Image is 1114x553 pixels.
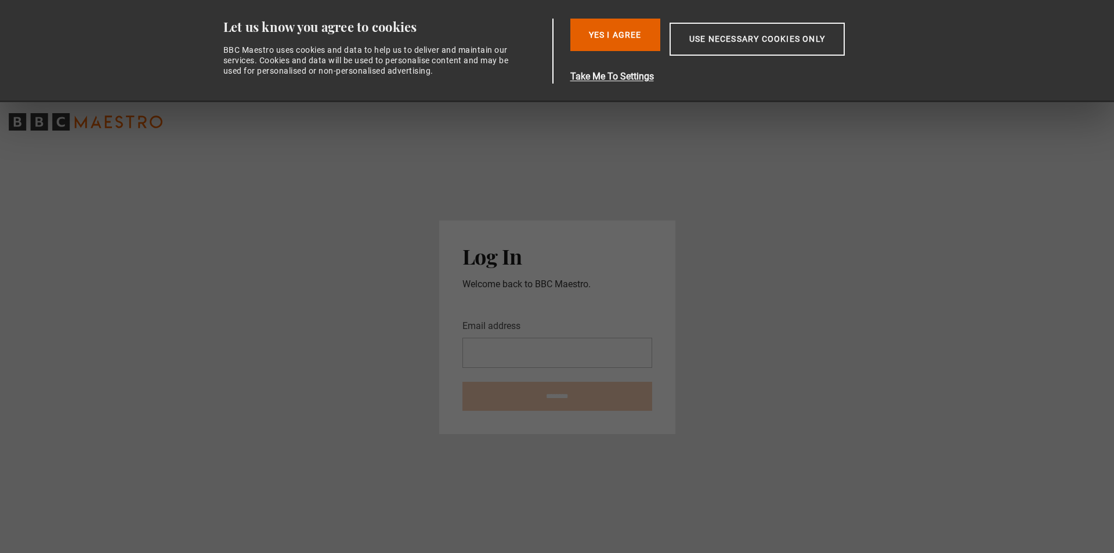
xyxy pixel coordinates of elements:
label: Email address [462,319,520,333]
div: BBC Maestro uses cookies and data to help us to deliver and maintain our services. Cookies and da... [223,45,516,77]
button: Use necessary cookies only [670,23,845,56]
p: Welcome back to BBC Maestro. [462,277,652,291]
h2: Log In [462,244,652,268]
button: Yes I Agree [570,19,660,51]
div: Let us know you agree to cookies [223,19,548,35]
svg: BBC Maestro [9,113,162,131]
button: Take Me To Settings [570,70,900,84]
